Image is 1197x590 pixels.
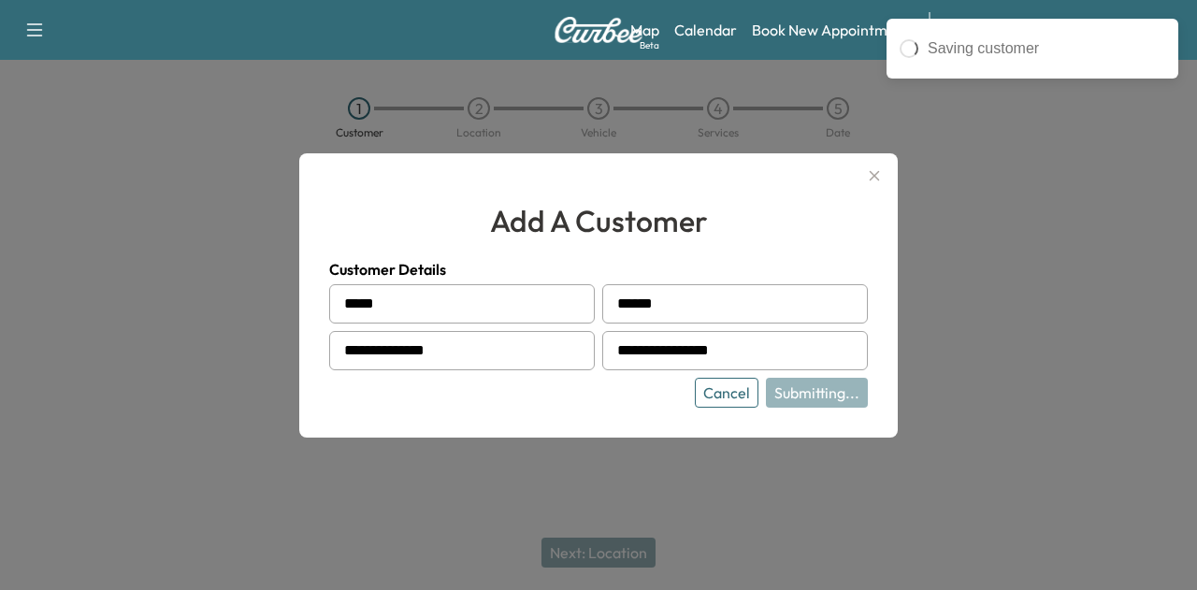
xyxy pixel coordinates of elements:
[928,37,1165,60] div: Saving customer
[695,378,758,408] button: Cancel
[329,258,868,281] h4: Customer Details
[674,19,737,41] a: Calendar
[752,19,910,41] a: Book New Appointment
[640,38,659,52] div: Beta
[554,17,643,43] img: Curbee Logo
[329,198,868,243] h2: add a customer
[630,19,659,41] a: MapBeta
